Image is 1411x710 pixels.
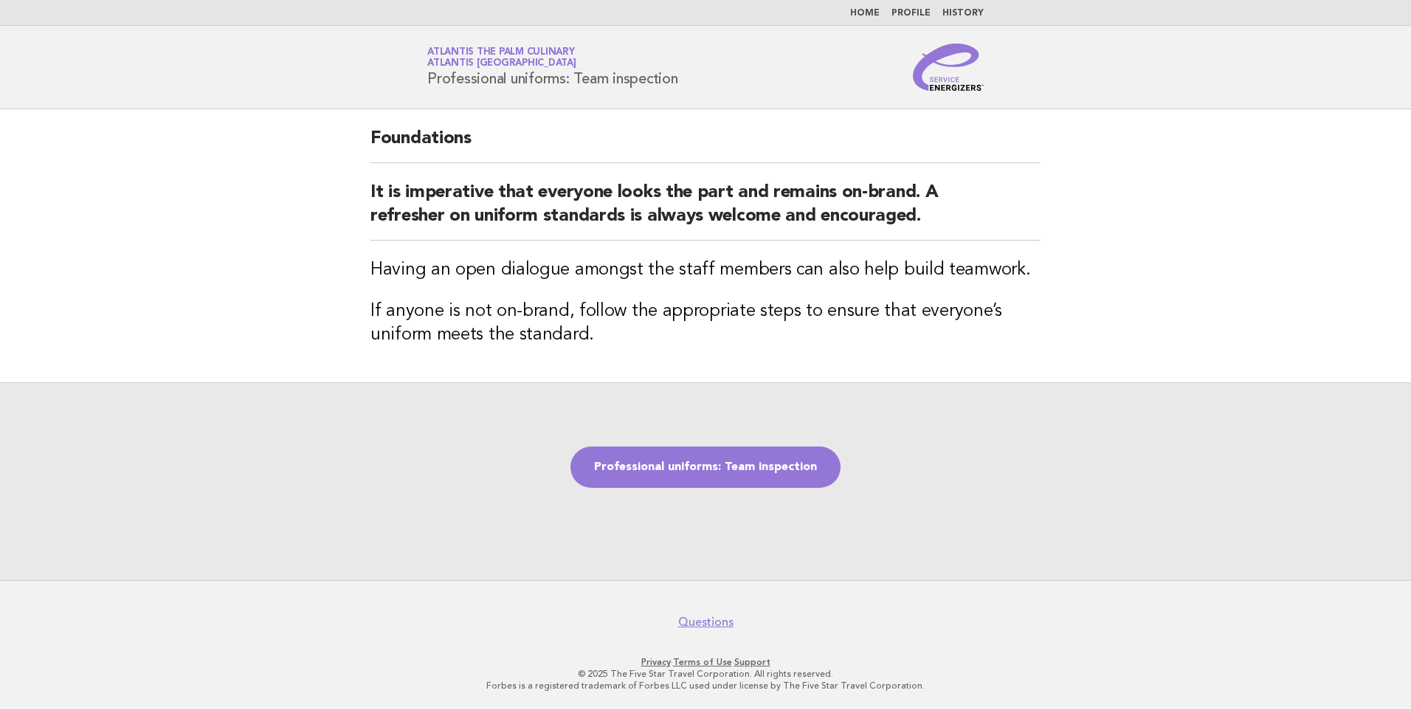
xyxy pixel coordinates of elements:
[370,258,1041,282] h3: Having an open dialogue amongst the staff members can also help build teamwork.
[678,615,734,630] a: Questions
[370,181,1041,241] h2: It is imperative that everyone looks the part and remains on-brand. A refresher on uniform standa...
[254,680,1157,692] p: Forbes is a registered trademark of Forbes LLC used under license by The Five Star Travel Corpora...
[370,300,1041,347] h3: If anyone is not on-brand, follow the appropriate steps to ensure that everyone’s uniform meets t...
[673,657,732,667] a: Terms of Use
[254,668,1157,680] p: © 2025 The Five Star Travel Corporation. All rights reserved.
[427,59,576,69] span: Atlantis [GEOGRAPHIC_DATA]
[570,447,841,488] a: Professional uniforms: Team inspection
[370,127,1041,163] h2: Foundations
[254,656,1157,668] p: · ·
[913,44,984,91] img: Service Energizers
[942,9,984,18] a: History
[427,47,576,68] a: Atlantis The Palm CulinaryAtlantis [GEOGRAPHIC_DATA]
[850,9,880,18] a: Home
[734,657,770,667] a: Support
[641,657,671,667] a: Privacy
[427,48,678,86] h1: Professional uniforms: Team inspection
[891,9,931,18] a: Profile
